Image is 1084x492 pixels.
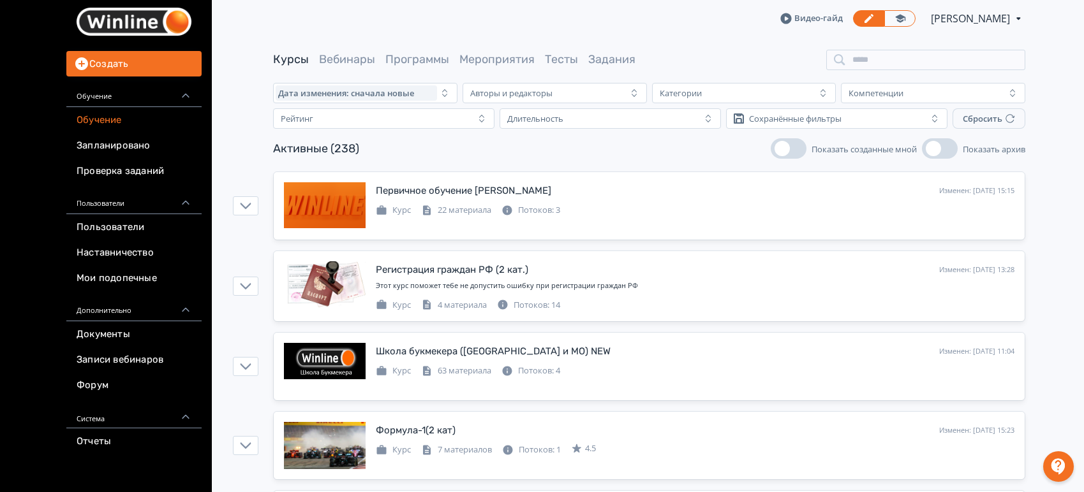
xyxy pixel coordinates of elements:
[749,113,842,124] div: Сохранённые фильтры
[780,12,843,25] a: Видео-гайд
[459,52,535,66] a: Мероприятия
[376,344,611,359] div: Школа букмекера (Москва и МО) NEW
[273,83,457,103] button: Дата изменения: сначала новые
[497,299,560,312] div: Потоков: 14
[421,444,492,456] div: 7 материалов
[463,83,647,103] button: Авторы и редакторы
[66,428,202,454] a: Отчеты
[385,52,449,66] a: Программы
[500,108,721,129] button: Длительность
[841,83,1025,103] button: Компетенции
[376,204,411,217] div: Курс
[545,52,578,66] a: Тесты
[273,108,494,129] button: Рейтинг
[953,108,1025,129] button: Сбросить
[470,88,553,98] div: Авторы и редакторы
[66,76,202,107] div: Обучение
[376,423,456,438] div: Формула-1(2 кат)
[281,113,313,124] div: Рейтинг
[421,204,491,217] div: 22 материала
[939,425,1014,436] div: Изменен: [DATE] 15:23
[66,107,202,133] a: Обучение
[652,83,836,103] button: Категории
[939,264,1014,275] div: Изменен: [DATE] 13:28
[884,10,916,27] a: Переключиться в режим ученика
[421,299,487,312] div: 4 материала
[376,299,411,312] div: Курс
[66,321,202,347] a: Документы
[66,51,202,76] button: Создать
[849,88,903,98] div: Компетенции
[66,158,202,184] a: Проверка заданий
[507,113,563,124] div: Длительность
[66,214,202,240] a: Пользователи
[588,52,635,66] a: Задания
[66,184,202,214] div: Пользователи
[66,265,202,291] a: Мои подопечные
[66,240,202,265] a: Наставничество
[376,365,411,377] div: Курс
[376,184,551,198] div: Первичное обучение ПМ
[501,204,560,217] div: Потоков: 3
[939,185,1014,196] div: Изменен: [DATE] 15:15
[501,365,560,377] div: Потоков: 4
[278,88,414,98] span: Дата изменения: сначала новые
[376,263,528,277] div: Регистрация граждан РФ (2 кат.)
[66,133,202,158] a: Запланировано
[376,444,411,456] div: Курс
[963,143,1025,155] span: Показать архив
[812,143,917,155] span: Показать созданные мной
[726,108,947,129] button: Сохранённые фильтры
[273,52,309,66] a: Курсы
[421,365,491,377] div: 63 материала
[585,442,596,455] span: 4.5
[66,398,202,428] div: Система
[660,88,702,98] div: Категории
[502,444,561,456] div: Потоков: 1
[939,346,1014,357] div: Изменен: [DATE] 11:04
[77,8,191,36] img: https://files.teachbase.ru/system/accounts/17824/logos/medium/d1d72a04480499d475272cdcb9144f203d8...
[66,291,202,321] div: Дополнительно
[319,52,375,66] a: Вебинары
[931,11,1012,26] span: Дарья Клочкова
[66,347,202,372] a: Записи вебинаров
[273,140,359,157] div: Активные (238)
[376,280,1014,291] div: Этот курс поможет тебе не допустить ошибку при регистрации граждан РФ
[66,372,202,398] a: Форум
